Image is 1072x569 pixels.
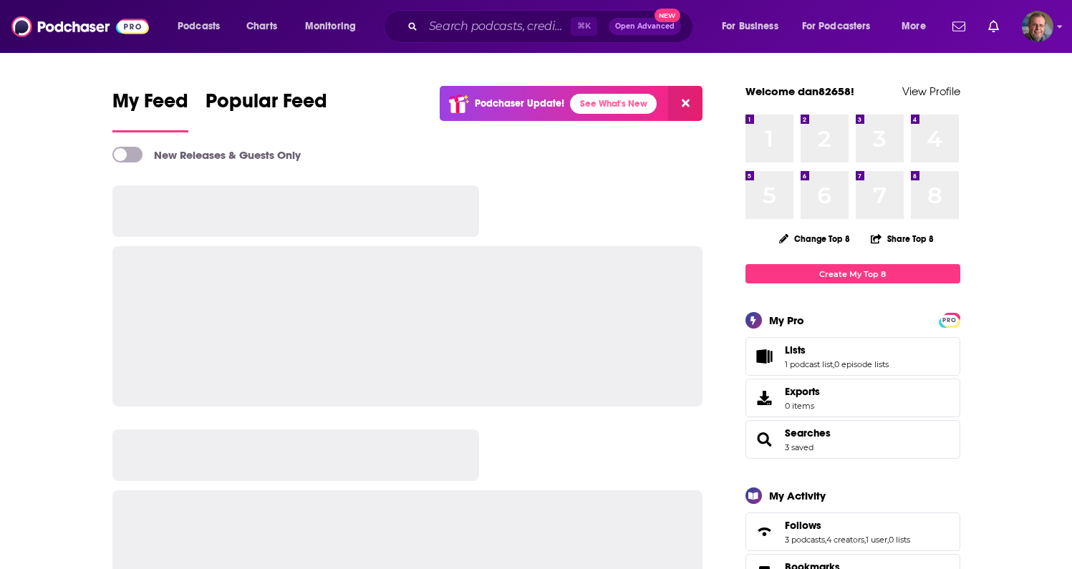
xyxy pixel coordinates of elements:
[206,89,327,122] span: Popular Feed
[826,535,864,545] a: 4 creators
[1022,11,1053,42] span: Logged in as dan82658
[712,15,796,38] button: open menu
[237,15,286,38] a: Charts
[750,346,779,366] a: Lists
[750,522,779,542] a: Follows
[609,18,681,35] button: Open AdvancedNew
[745,337,960,376] span: Lists
[745,264,960,283] a: Create My Top 8
[397,10,707,43] div: Search podcasts, credits, & more...
[168,15,238,38] button: open menu
[785,344,889,356] a: Lists
[571,17,597,36] span: ⌘ K
[864,535,866,545] span: ,
[785,427,831,439] a: Searches
[889,535,910,545] a: 0 lists
[785,442,813,452] a: 3 saved
[785,359,833,369] a: 1 podcast list
[785,519,910,532] a: Follows
[112,147,301,162] a: New Releases & Guests Only
[834,359,889,369] a: 0 episode lists
[745,379,960,417] a: Exports
[1022,11,1053,42] img: User Profile
[941,315,958,326] span: PRO
[941,314,958,325] a: PRO
[785,385,820,398] span: Exports
[866,535,887,545] a: 1 user
[771,230,859,248] button: Change Top 8
[1022,11,1053,42] button: Show profile menu
[750,388,779,408] span: Exports
[785,535,825,545] a: 3 podcasts
[887,535,889,545] span: ,
[870,225,935,253] button: Share Top 8
[112,89,188,122] span: My Feed
[750,429,779,449] a: Searches
[902,16,926,37] span: More
[785,519,821,532] span: Follows
[206,89,327,132] a: Popular Feed
[112,89,188,132] a: My Feed
[423,15,571,38] input: Search podcasts, credits, & more...
[902,84,960,98] a: View Profile
[769,489,826,502] div: My Activity
[745,420,960,459] span: Searches
[475,97,564,110] p: Podchaser Update!
[793,15,892,38] button: open menu
[947,14,971,39] a: Show notifications dropdown
[982,14,1005,39] a: Show notifications dropdown
[246,16,277,37] span: Charts
[825,535,826,545] span: ,
[785,401,820,411] span: 0 items
[745,84,854,98] a: Welcome dan82658!
[802,16,871,37] span: For Podcasters
[570,94,657,114] a: See What's New
[615,23,675,30] span: Open Advanced
[178,16,220,37] span: Podcasts
[745,512,960,551] span: Follows
[305,16,356,37] span: Monitoring
[892,15,944,38] button: open menu
[11,13,149,40] img: Podchaser - Follow, Share and Rate Podcasts
[785,344,806,356] span: Lists
[833,359,834,369] span: ,
[655,9,680,22] span: New
[769,313,804,327] div: My Pro
[295,15,375,38] button: open menu
[722,16,778,37] span: For Business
